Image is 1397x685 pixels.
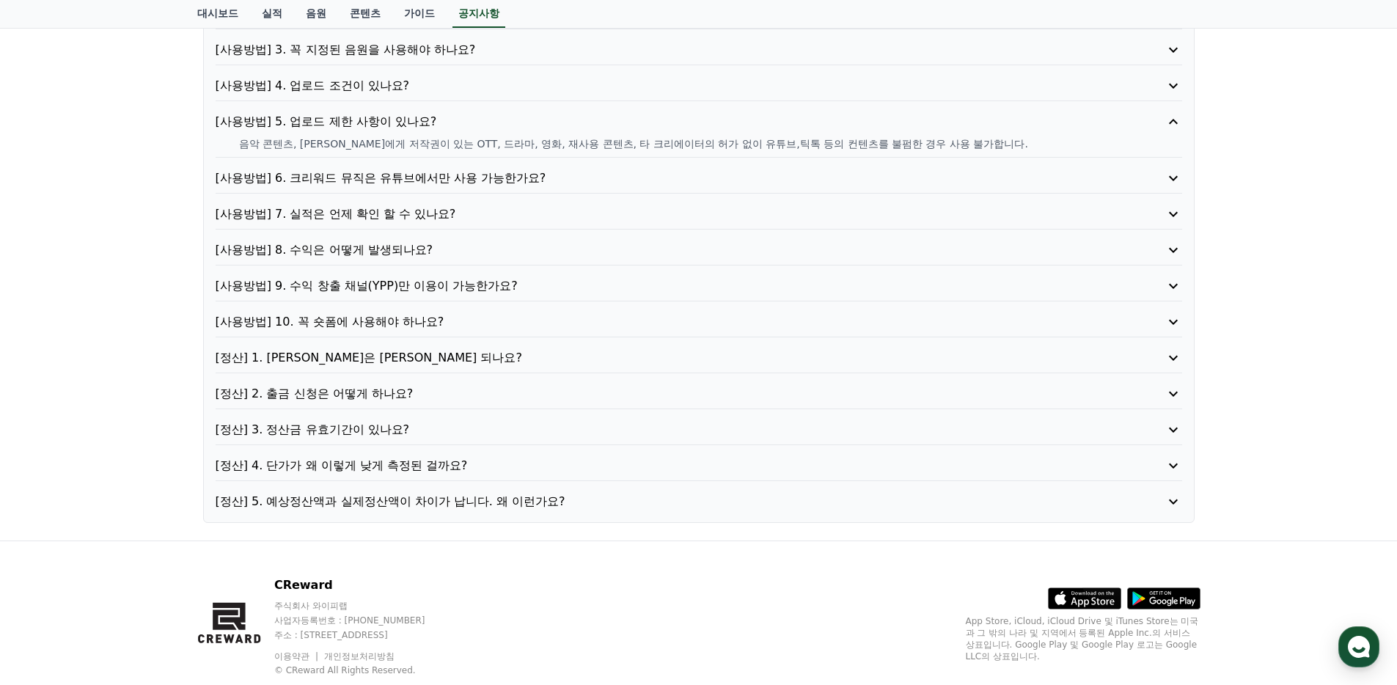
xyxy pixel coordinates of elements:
[966,615,1200,662] p: App Store, iCloud, iCloud Drive 및 iTunes Store는 미국과 그 밖의 나라 및 지역에서 등록된 Apple Inc.의 서비스 상표입니다. Goo...
[274,629,453,641] p: 주소 : [STREET_ADDRESS]
[216,205,1105,223] p: [사용방법] 7. 실적은 언제 확인 할 수 있나요?
[216,169,1105,187] p: [사용방법] 6. 크리워드 뮤직은 유튜브에서만 사용 가능한가요?
[216,41,1182,59] button: [사용방법] 3. 꼭 지정된 음원을 사용해야 하나요?
[216,493,1182,510] button: [정산] 5. 예상정산액과 실제정산액이 차이가 납니다. 왜 이런가요?
[216,241,1105,259] p: [사용방법] 8. 수익은 어떻게 발생되나요?
[324,651,395,662] a: 개인정보처리방침
[274,576,453,594] p: CReward
[239,136,1182,151] p: 음악 콘텐츠, [PERSON_NAME]에게 저작권이 있는 OTT, 드라마, 영화, 재사용 콘텐츠, 타 크리에이터의 허가 없이 유튜브,틱톡 등의 컨텐츠를 불펌한 경우 사용 불가...
[216,349,1105,367] p: [정산] 1. [PERSON_NAME]은 [PERSON_NAME] 되나요?
[4,465,97,502] a: 홈
[216,277,1105,295] p: [사용방법] 9. 수익 창출 채널(YPP)만 이용이 가능한가요?
[216,349,1182,367] button: [정산] 1. [PERSON_NAME]은 [PERSON_NAME] 되나요?
[134,488,152,499] span: 대화
[274,664,453,676] p: © CReward All Rights Reserved.
[274,600,453,612] p: 주식회사 와이피랩
[216,77,1182,95] button: [사용방법] 4. 업로드 조건이 있나요?
[216,421,1105,439] p: [정산] 3. 정산금 유효기간이 있나요?
[216,277,1182,295] button: [사용방법] 9. 수익 창출 채널(YPP)만 이용이 가능한가요?
[216,421,1182,439] button: [정산] 3. 정산금 유효기간이 있나요?
[216,41,1105,59] p: [사용방법] 3. 꼭 지정된 음원을 사용해야 하나요?
[216,205,1182,223] button: [사용방법] 7. 실적은 언제 확인 할 수 있나요?
[216,113,1182,131] button: [사용방법] 5. 업로드 제한 사항이 있나요?
[216,457,1182,475] button: [정산] 4. 단가가 왜 이렇게 낮게 측정된 걸까요?
[216,385,1182,403] button: [정산] 2. 출금 신청은 어떻게 하나요?
[274,651,320,662] a: 이용약관
[46,487,55,499] span: 홈
[216,313,1182,331] button: [사용방법] 10. 꼭 숏폼에 사용해야 하나요?
[216,241,1182,259] button: [사용방법] 8. 수익은 어떻게 발생되나요?
[97,465,189,502] a: 대화
[227,487,244,499] span: 설정
[216,385,1105,403] p: [정산] 2. 출금 신청은 어떻게 하나요?
[216,493,1105,510] p: [정산] 5. 예상정산액과 실제정산액이 차이가 납니다. 왜 이런가요?
[274,615,453,626] p: 사업자등록번호 : [PHONE_NUMBER]
[216,457,1105,475] p: [정산] 4. 단가가 왜 이렇게 낮게 측정된 걸까요?
[216,313,1105,331] p: [사용방법] 10. 꼭 숏폼에 사용해야 하나요?
[216,169,1182,187] button: [사용방법] 6. 크리워드 뮤직은 유튜브에서만 사용 가능한가요?
[189,465,282,502] a: 설정
[216,113,1105,131] p: [사용방법] 5. 업로드 제한 사항이 있나요?
[216,77,1105,95] p: [사용방법] 4. 업로드 조건이 있나요?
